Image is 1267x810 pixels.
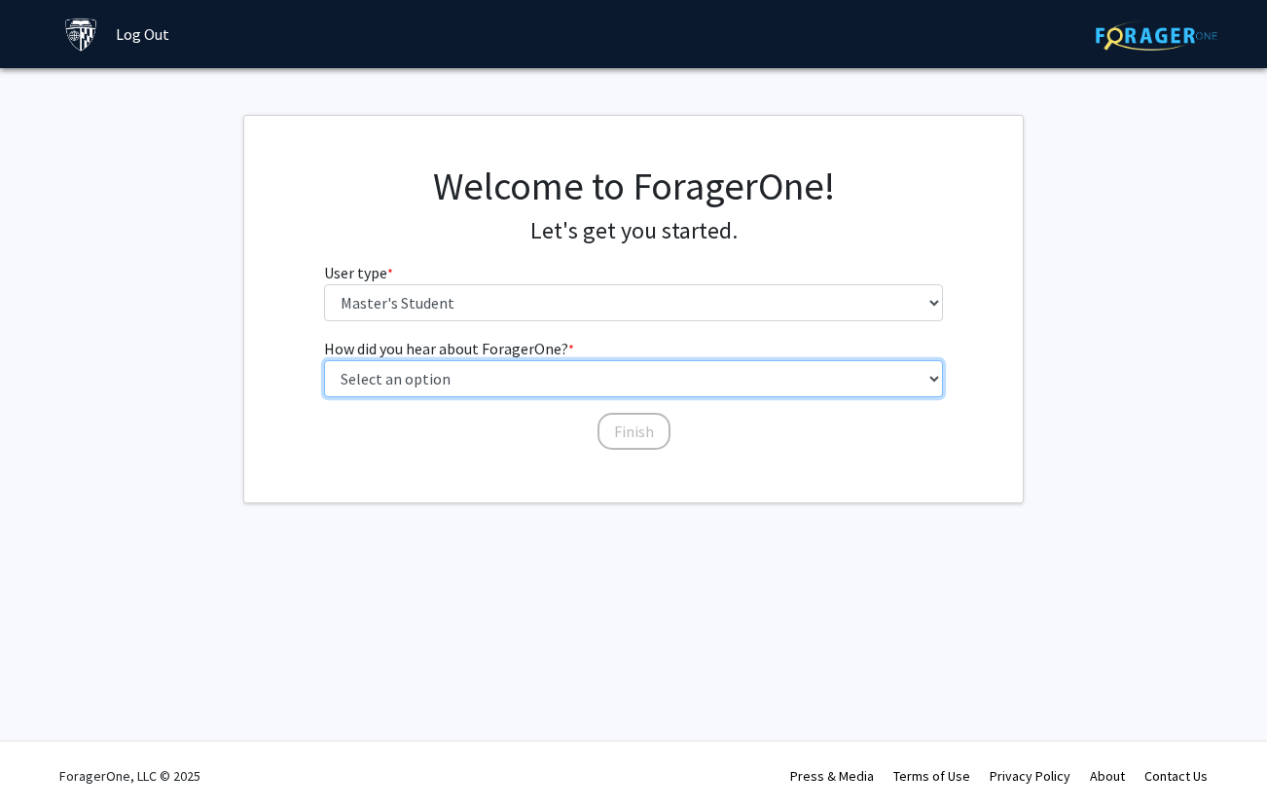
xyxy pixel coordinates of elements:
[64,18,98,52] img: Johns Hopkins University Logo
[324,337,574,360] label: How did you hear about ForagerOne?
[1090,767,1125,785] a: About
[59,742,200,810] div: ForagerOne, LLC © 2025
[893,767,970,785] a: Terms of Use
[597,413,670,450] button: Finish
[324,261,393,284] label: User type
[324,217,944,245] h4: Let's get you started.
[790,767,874,785] a: Press & Media
[990,767,1070,785] a: Privacy Policy
[1144,767,1208,785] a: Contact Us
[1096,20,1217,51] img: ForagerOne Logo
[15,722,83,795] iframe: Chat
[324,163,944,209] h1: Welcome to ForagerOne!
